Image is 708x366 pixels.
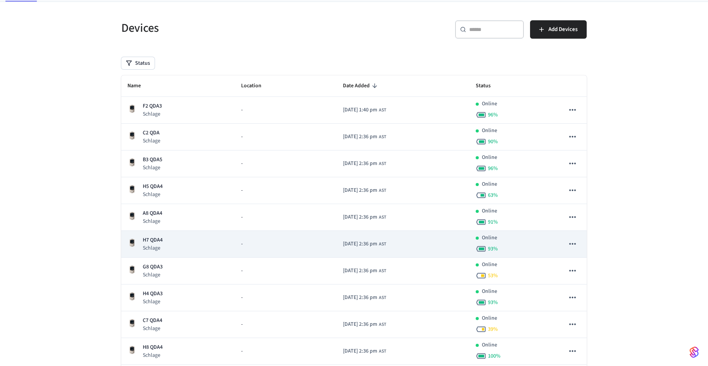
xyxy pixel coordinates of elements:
span: AST [379,294,386,301]
span: Location [241,80,271,92]
span: [DATE] 2:36 pm [343,320,377,328]
span: AST [379,107,386,114]
div: America/Santo_Domingo [343,267,386,275]
p: Schlage [143,110,162,118]
span: AST [379,321,386,328]
span: - [241,294,243,302]
span: [DATE] 2:36 pm [343,133,377,141]
div: America/Santo_Domingo [343,106,386,114]
p: Online [482,207,497,215]
span: 90 % [488,138,498,145]
span: - [241,347,243,355]
p: C2 QDA [143,129,160,137]
img: Schlage Sense Smart Deadbolt with Camelot Trim, Front [127,345,137,355]
span: - [241,213,243,221]
span: AST [379,348,386,355]
button: Add Devices [530,20,587,39]
h5: Devices [121,20,349,36]
p: Online [482,127,497,135]
span: [DATE] 2:36 pm [343,294,377,302]
span: 96 % [488,111,498,119]
span: 100 % [488,352,501,360]
img: Schlage Sense Smart Deadbolt with Camelot Trim, Front [127,158,137,167]
span: - [241,240,243,248]
img: Schlage Sense Smart Deadbolt with Camelot Trim, Front [127,211,137,221]
p: B3 QDA5 [143,156,162,164]
img: Schlage Sense Smart Deadbolt with Camelot Trim, Front [127,265,137,274]
img: Schlage Sense Smart Deadbolt with Camelot Trim, Front [127,131,137,140]
p: Online [482,100,497,108]
img: Schlage Sense Smart Deadbolt with Camelot Trim, Front [127,292,137,301]
span: - [241,133,243,141]
button: Status [121,57,155,69]
span: - [241,267,243,275]
p: Online [482,234,497,242]
span: [DATE] 2:36 pm [343,347,377,355]
p: G8 QDA3 [143,263,163,271]
p: F2 QDA3 [143,102,162,110]
p: Schlage [143,191,163,198]
span: Date Added [343,80,380,92]
p: Schlage [143,351,163,359]
div: America/Santo_Domingo [343,213,386,221]
div: America/Santo_Domingo [343,186,386,194]
p: Schlage [143,325,162,332]
span: 39 % [488,325,498,333]
span: [DATE] 2:36 pm [343,160,377,168]
p: H7 QDA4 [143,236,163,244]
div: America/Santo_Domingo [343,294,386,302]
span: 93 % [488,299,498,306]
img: Schlage Sense Smart Deadbolt with Camelot Trim, Front [127,319,137,328]
p: H5 QDA4 [143,183,163,191]
span: AST [379,160,386,167]
span: Status [476,80,501,92]
span: [DATE] 2:36 pm [343,267,377,275]
span: AST [379,187,386,194]
p: Schlage [143,244,163,252]
span: [DATE] 1:40 pm [343,106,377,114]
p: A8 QDA4 [143,209,162,217]
p: H8 QDA4 [143,343,163,351]
span: AST [379,134,386,141]
span: AST [379,214,386,221]
span: 91 % [488,218,498,226]
img: Schlage Sense Smart Deadbolt with Camelot Trim, Front [127,185,137,194]
span: AST [379,241,386,248]
div: America/Santo_Domingo [343,133,386,141]
span: 93 % [488,245,498,253]
span: 63 % [488,191,498,199]
img: Schlage Sense Smart Deadbolt with Camelot Trim, Front [127,104,137,113]
span: - [241,160,243,168]
div: America/Santo_Domingo [343,347,386,355]
p: Online [482,180,497,188]
span: AST [379,268,386,274]
p: Schlage [143,164,162,172]
span: - [241,186,243,194]
p: Schlage [143,137,160,145]
p: Online [482,341,497,349]
p: C7 QDA4 [143,317,162,325]
img: Schlage Sense Smart Deadbolt with Camelot Trim, Front [127,238,137,247]
div: America/Santo_Domingo [343,320,386,328]
span: [DATE] 2:36 pm [343,240,377,248]
p: Online [482,154,497,162]
div: America/Santo_Domingo [343,240,386,248]
p: Schlage [143,217,162,225]
p: H4 QDA3 [143,290,163,298]
span: [DATE] 2:36 pm [343,213,377,221]
p: Online [482,288,497,296]
span: 96 % [488,165,498,172]
p: Schlage [143,298,163,306]
span: [DATE] 2:36 pm [343,186,377,194]
span: - [241,106,243,114]
span: 53 % [488,272,498,279]
p: Online [482,314,497,322]
div: America/Santo_Domingo [343,160,386,168]
p: Schlage [143,271,163,279]
span: - [241,320,243,328]
span: Add Devices [548,25,577,34]
img: SeamLogoGradient.69752ec5.svg [690,346,699,358]
span: Name [127,80,151,92]
p: Online [482,261,497,269]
